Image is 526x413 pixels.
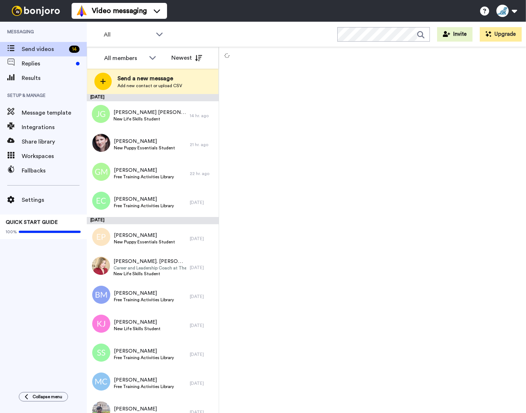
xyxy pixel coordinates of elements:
div: [DATE] [190,380,215,386]
button: Upgrade [480,27,522,42]
span: Free Training Activities Library [114,384,174,389]
span: [PERSON_NAME]. [PERSON_NAME] [114,258,186,265]
div: 14 hr. ago [190,113,215,119]
span: Free Training Activities Library [114,297,174,303]
div: [DATE] [190,323,215,328]
img: jg.png [92,105,110,123]
span: 100% [6,229,17,235]
span: Free Training Activities Library [114,355,174,361]
div: [DATE] [190,200,215,205]
div: [DATE] [87,217,219,224]
span: [PERSON_NAME] [114,376,174,384]
div: All members [104,54,145,63]
span: Workspaces [22,152,87,161]
div: 22 hr. ago [190,171,215,176]
span: Settings [22,196,87,204]
div: [DATE] [190,236,215,242]
span: Free Training Activities Library [114,203,174,209]
span: All [104,30,152,39]
span: Integrations [22,123,87,132]
img: fcea1f8f-0b14-4997-bd88-8ef4726affce.jpg [92,257,110,275]
span: [PERSON_NAME] [114,348,174,355]
div: [DATE] [190,294,215,299]
img: mc.png [92,372,110,391]
span: Career and Leadership Coach at The Mint Ambition [114,265,186,271]
img: bj-logo-header-white.svg [9,6,63,16]
span: New Life Skills Student [114,271,186,277]
span: [PERSON_NAME] [114,290,174,297]
span: [PERSON_NAME] [114,232,175,239]
span: [PERSON_NAME] [PERSON_NAME] [114,109,186,116]
img: e5e8cdc8-d0ba-4798-a4a9-6c9b97f52faa.jpg [92,134,110,152]
span: Results [22,74,87,82]
span: QUICK START GUIDE [6,220,58,225]
div: [DATE] [190,352,215,357]
button: Newest [166,51,208,65]
span: New Puppy Essentials Student [114,145,175,151]
span: Send videos [22,45,66,54]
img: bm.png [92,286,110,304]
span: Collapse menu [33,394,62,400]
span: Fallbacks [22,166,87,175]
span: [PERSON_NAME] [114,405,175,413]
span: New Life Skills Student [114,326,161,332]
span: New Puppy Essentials Student [114,239,175,245]
span: Free Training Activities Library [114,174,174,180]
img: ec.png [92,192,110,210]
span: Video messaging [92,6,147,16]
span: [PERSON_NAME] [114,138,175,145]
img: kj.png [92,315,110,333]
span: Add new contact or upload CSV [117,83,182,89]
span: Send a new message [117,74,182,83]
div: 14 [69,46,80,53]
img: vm-color.svg [76,5,87,17]
span: New Life Skills Student [114,116,186,122]
button: Collapse menu [19,392,68,401]
img: ss.png [92,344,110,362]
span: [PERSON_NAME] [114,196,174,203]
div: [DATE] [87,94,219,101]
button: Invite [437,27,472,42]
span: [PERSON_NAME] [114,167,174,174]
span: Message template [22,108,87,117]
span: Share library [22,137,87,146]
span: [PERSON_NAME] [114,319,161,326]
div: [DATE] [190,265,215,271]
span: Replies [22,59,73,68]
img: ep.png [92,228,110,246]
div: 21 hr. ago [190,142,215,148]
img: gm.png [92,163,110,181]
